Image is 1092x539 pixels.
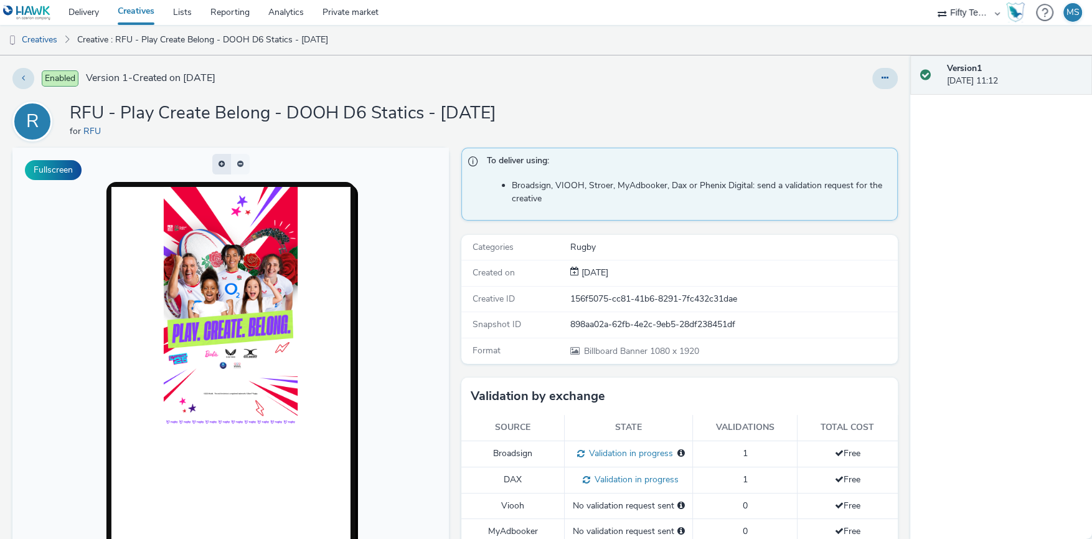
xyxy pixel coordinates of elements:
span: Billboard Banner [584,345,650,357]
button: Fullscreen [25,160,82,180]
img: Advertisement preview [151,39,285,279]
span: for [70,125,83,137]
td: DAX [461,467,565,493]
span: Version 1 - Created on [DATE] [86,71,215,85]
div: R [26,104,39,139]
div: 156f5075-cc81-41b6-8291-7fc432c31dae [570,293,897,305]
a: RFU [83,125,106,137]
div: [DATE] 11:12 [947,62,1082,88]
span: Created on [473,267,515,279]
span: 1 [743,447,748,459]
span: Free [835,474,860,485]
span: Validation in progress [585,447,673,459]
div: Rugby [570,241,897,254]
img: undefined Logo [3,5,51,21]
h1: RFU - Play Create Belong - DOOH D6 Statics - [DATE] [70,102,496,125]
div: Please select a deal below and click on Send to send a validation request to Viooh. [677,500,685,512]
span: Categories [473,241,514,253]
div: MS [1066,3,1080,22]
span: Creative ID [473,293,515,305]
span: Free [835,525,860,537]
li: Broadsign, VIOOH, Stroer, MyAdbooker, Dax or Phenix Digital: send a validation request for the cr... [512,179,891,205]
th: State [565,415,693,441]
img: dooh [6,34,19,47]
span: Validation in progress [590,474,679,485]
div: Creation 28 August 2025, 11:12 [579,267,608,279]
h3: Validation by exchange [471,387,605,406]
th: Validations [693,415,798,441]
span: Snapshot ID [473,318,521,330]
span: Free [835,447,860,459]
span: 0 [743,500,748,512]
td: Viooh [461,493,565,518]
a: Hawk Academy [1006,2,1030,22]
span: [DATE] [579,267,608,279]
span: To deliver using: [487,155,885,171]
span: Format [473,345,501,356]
span: Enabled [42,70,78,87]
a: R [12,115,57,127]
span: 1 [743,474,748,485]
span: 0 [743,525,748,537]
div: No validation request sent [571,525,686,538]
span: Free [835,500,860,512]
th: Source [461,415,565,441]
a: Creative : RFU - Play Create Belong - DOOH D6 Statics - [DATE] [71,25,334,55]
td: Broadsign [461,441,565,467]
div: 898aa02a-62fb-4e2c-9eb5-28df238451df [570,318,897,331]
img: Hawk Academy [1006,2,1025,22]
div: No validation request sent [571,500,686,512]
div: Please select a deal below and click on Send to send a validation request to MyAdbooker. [677,525,685,538]
th: Total cost [797,415,897,441]
span: 1080 x 1920 [583,345,699,357]
strong: Version 1 [947,62,982,74]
